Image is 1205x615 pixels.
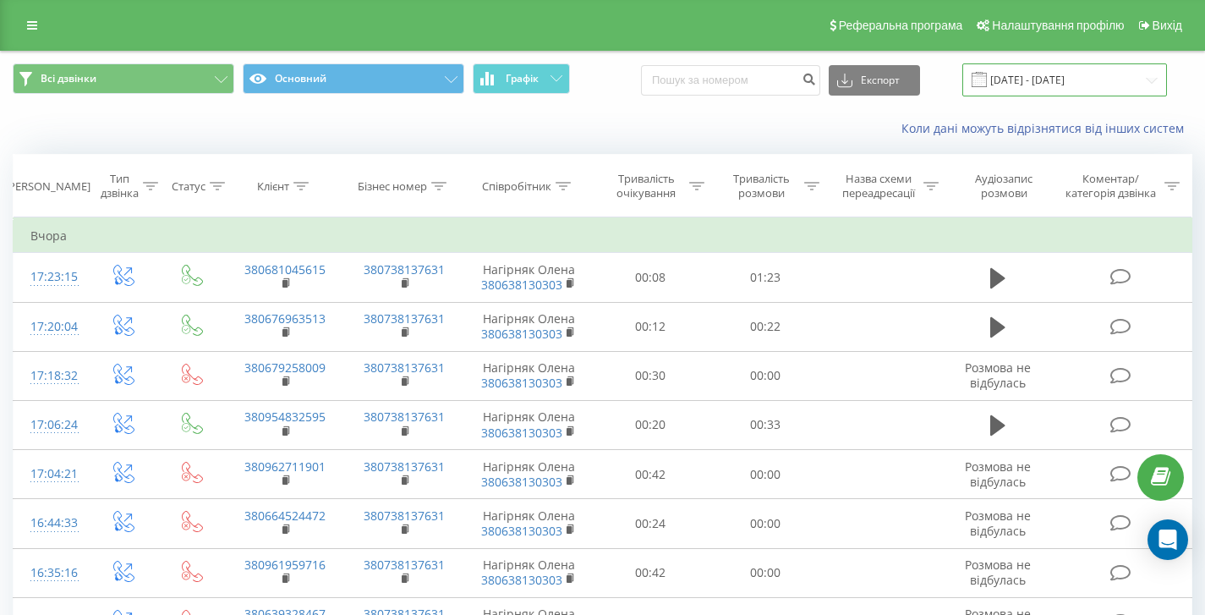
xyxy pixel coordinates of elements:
[724,172,800,200] div: Тривалість розмови
[364,360,445,376] a: 380738137631
[30,360,70,393] div: 17:18:32
[464,253,593,302] td: Нагірняк Олена
[364,557,445,573] a: 380738137631
[30,458,70,491] div: 17:04:21
[481,572,562,588] a: 380638130303
[244,310,326,327] a: 380676963513
[244,508,326,524] a: 380664524472
[593,351,708,400] td: 00:30
[244,409,326,425] a: 380954832595
[593,302,708,351] td: 00:12
[364,409,445,425] a: 380738137631
[506,73,539,85] span: Графік
[5,179,90,194] div: [PERSON_NAME]
[244,261,326,277] a: 380681045615
[839,172,920,200] div: Назва схеми переадресації
[101,172,139,200] div: Тип дзвінка
[482,179,551,194] div: Співробітник
[593,253,708,302] td: 00:08
[965,459,1031,490] span: Розмова не відбулась
[473,63,570,94] button: Графік
[708,302,823,351] td: 00:22
[244,360,326,376] a: 380679258009
[243,63,464,94] button: Основний
[901,120,1192,136] a: Коли дані можуть відрізнятися вiд інших систем
[257,179,289,194] div: Клієнт
[172,179,205,194] div: Статус
[364,459,445,475] a: 380738137631
[593,450,708,499] td: 00:42
[30,310,70,343] div: 17:20:04
[965,557,1031,588] span: Розмова не відбулась
[958,172,1049,200] div: Аудіозапис розмови
[41,72,96,85] span: Всі дзвінки
[364,508,445,524] a: 380738137631
[464,400,593,449] td: Нагірняк Олена
[30,557,70,590] div: 16:35:16
[481,425,562,441] a: 380638130303
[30,507,70,540] div: 16:44:33
[481,326,562,342] a: 380638130303
[708,499,823,548] td: 00:00
[708,400,823,449] td: 00:33
[30,261,70,294] div: 17:23:15
[358,179,427,194] div: Бізнес номер
[593,499,708,548] td: 00:24
[464,450,593,499] td: Нагірняк Олена
[708,351,823,400] td: 00:00
[641,65,820,96] input: Пошук за номером
[992,19,1124,32] span: Налаштування профілю
[464,499,593,548] td: Нагірняк Олена
[1147,519,1188,560] div: Open Intercom Messenger
[464,548,593,597] td: Нагірняк Олена
[364,261,445,277] a: 380738137631
[839,19,963,32] span: Реферальна програма
[608,172,684,200] div: Тривалість очікування
[1061,172,1160,200] div: Коментар/категорія дзвінка
[481,375,562,391] a: 380638130303
[708,548,823,597] td: 00:00
[708,253,823,302] td: 01:23
[965,360,1031,391] span: Розмова не відбулась
[244,459,326,475] a: 380962711901
[14,219,1192,253] td: Вчора
[708,450,823,499] td: 00:00
[464,302,593,351] td: Нагірняк Олена
[593,548,708,597] td: 00:42
[244,557,326,573] a: 380961959716
[30,409,70,442] div: 17:06:24
[481,474,562,490] a: 380638130303
[965,508,1031,539] span: Розмова не відбулась
[1153,19,1182,32] span: Вихід
[13,63,234,94] button: Всі дзвінки
[829,65,920,96] button: Експорт
[464,351,593,400] td: Нагірняк Олена
[593,400,708,449] td: 00:20
[364,310,445,327] a: 380738137631
[481,523,562,539] a: 380638130303
[481,277,562,293] a: 380638130303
